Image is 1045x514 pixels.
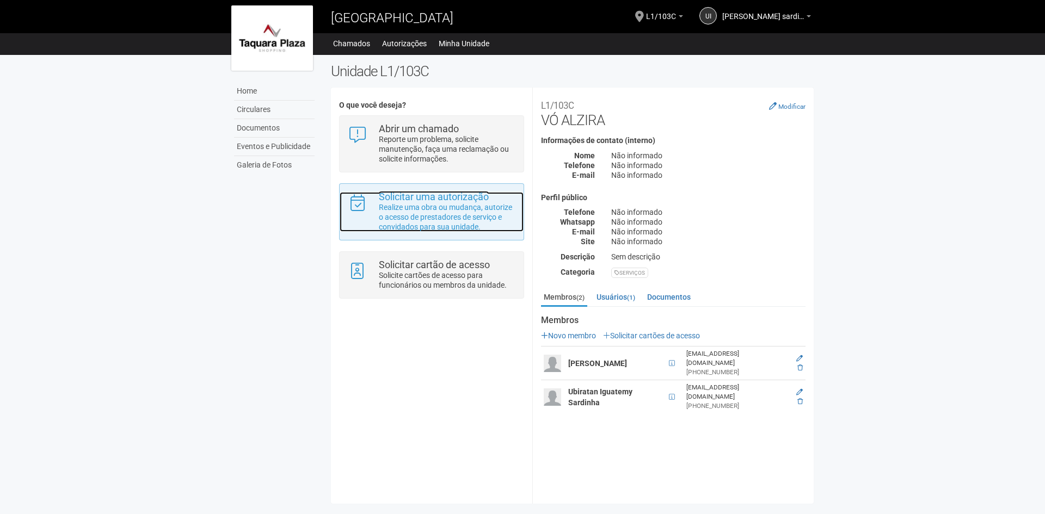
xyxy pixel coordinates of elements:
div: Não informado [603,217,814,227]
strong: [PERSON_NAME] [568,359,627,368]
h4: O que você deseja? [339,101,524,109]
a: L1/103C [646,14,683,22]
p: Solicite cartões de acesso para funcionários ou membros da unidade. [379,270,515,290]
strong: Whatsapp [560,218,595,226]
small: Modificar [778,103,806,110]
div: SERVIÇOS [611,268,648,278]
a: Autorizações [382,36,427,51]
a: [PERSON_NAME] sardinha junior [722,14,811,22]
img: user.png [544,388,561,406]
a: Membros(2) [541,289,587,307]
a: Circulares [234,101,315,119]
strong: Membros [541,315,806,325]
small: (2) [576,294,585,301]
strong: Descrição [561,252,595,261]
strong: Nome [574,151,595,160]
a: Chamados [333,36,370,51]
strong: Solicitar uma autorização [379,191,489,202]
div: Não informado [603,207,814,217]
strong: E-mail [572,171,595,179]
a: Editar membro [796,388,803,396]
div: [EMAIL_ADDRESS][DOMAIN_NAME] [686,349,784,368]
div: Não informado [603,151,814,160]
div: Não informado [603,237,814,246]
a: Modificar [769,102,806,110]
strong: Telefone [564,208,595,216]
a: Solicitar cartão de acesso Solicite cartões de acesso para funcionários ou membros da unidade. [348,260,515,290]
strong: Categoria [561,268,595,276]
a: Eventos e Publicidade [234,138,315,156]
strong: Abrir um chamado [379,123,459,134]
a: Solicitar cartões de acesso [603,331,700,340]
a: Home [234,82,315,101]
strong: Telefone [564,161,595,170]
div: Não informado [603,170,814,180]
a: Novo membro [541,331,596,340]
div: Não informado [603,160,814,170]
span: Ubiratan Iguatemy sardinha junior [722,2,804,21]
strong: Solicitar cartão de acesso [379,259,490,270]
img: user.png [544,355,561,372]
a: Documentos [644,289,693,305]
a: Excluir membro [797,398,803,405]
a: Usuários(1) [594,289,638,305]
img: logo.jpg [231,5,313,71]
strong: Ubiratan Iguatemy Sardinha [568,387,632,407]
a: Minha Unidade [439,36,489,51]
div: [PHONE_NUMBER] [686,368,784,377]
small: L1/103C [541,100,574,111]
span: [GEOGRAPHIC_DATA] [331,10,453,26]
a: Documentos [234,119,315,138]
small: (1) [627,294,635,301]
h4: Perfil público [541,194,806,202]
strong: E-mail [572,227,595,236]
a: Editar membro [796,355,803,362]
div: [EMAIL_ADDRESS][DOMAIN_NAME] [686,383,784,401]
h2: VÓ ALZIRA [541,96,806,128]
p: Realize uma obra ou mudança, autorize o acesso de prestadores de serviço e convidados para sua un... [379,202,515,232]
h2: Unidade L1/103C [331,63,814,79]
a: UI [699,7,717,24]
strong: Site [581,237,595,246]
a: Excluir membro [797,364,803,371]
span: L1/103C [646,2,676,21]
p: Reporte um problema, solicite manutenção, faça uma reclamação ou solicite informações. [379,134,515,164]
a: Galeria de Fotos [234,156,315,174]
a: Solicitar uma autorização Realize uma obra ou mudança, autorize o acesso de prestadores de serviç... [348,192,515,232]
div: Não informado [603,227,814,237]
a: Abrir um chamado Reporte um problema, solicite manutenção, faça uma reclamação ou solicite inform... [348,124,515,164]
div: [PHONE_NUMBER] [686,401,784,411]
div: Sem descrição [603,252,814,262]
h4: Informações de contato (interno) [541,137,806,145]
